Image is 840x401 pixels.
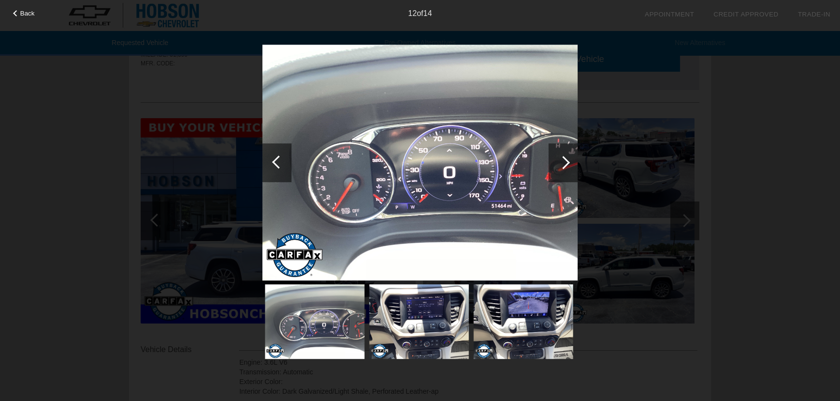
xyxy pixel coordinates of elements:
[473,284,573,359] img: 68f833577e40c5a1084912901815b0f2x.jpg
[20,10,35,17] span: Back
[798,11,830,18] a: Trade-In
[408,9,417,17] span: 12
[369,284,468,359] img: c3222dff24398d00b547db5b40da8ee8x.jpg
[645,11,694,18] a: Appointment
[262,45,578,281] img: 1f50056c4c620815c7a6e392e4f83502x.jpg
[265,284,364,359] img: 1f50056c4c620815c7a6e392e4f83502x.jpg
[713,11,778,18] a: Credit Approved
[423,9,432,17] span: 14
